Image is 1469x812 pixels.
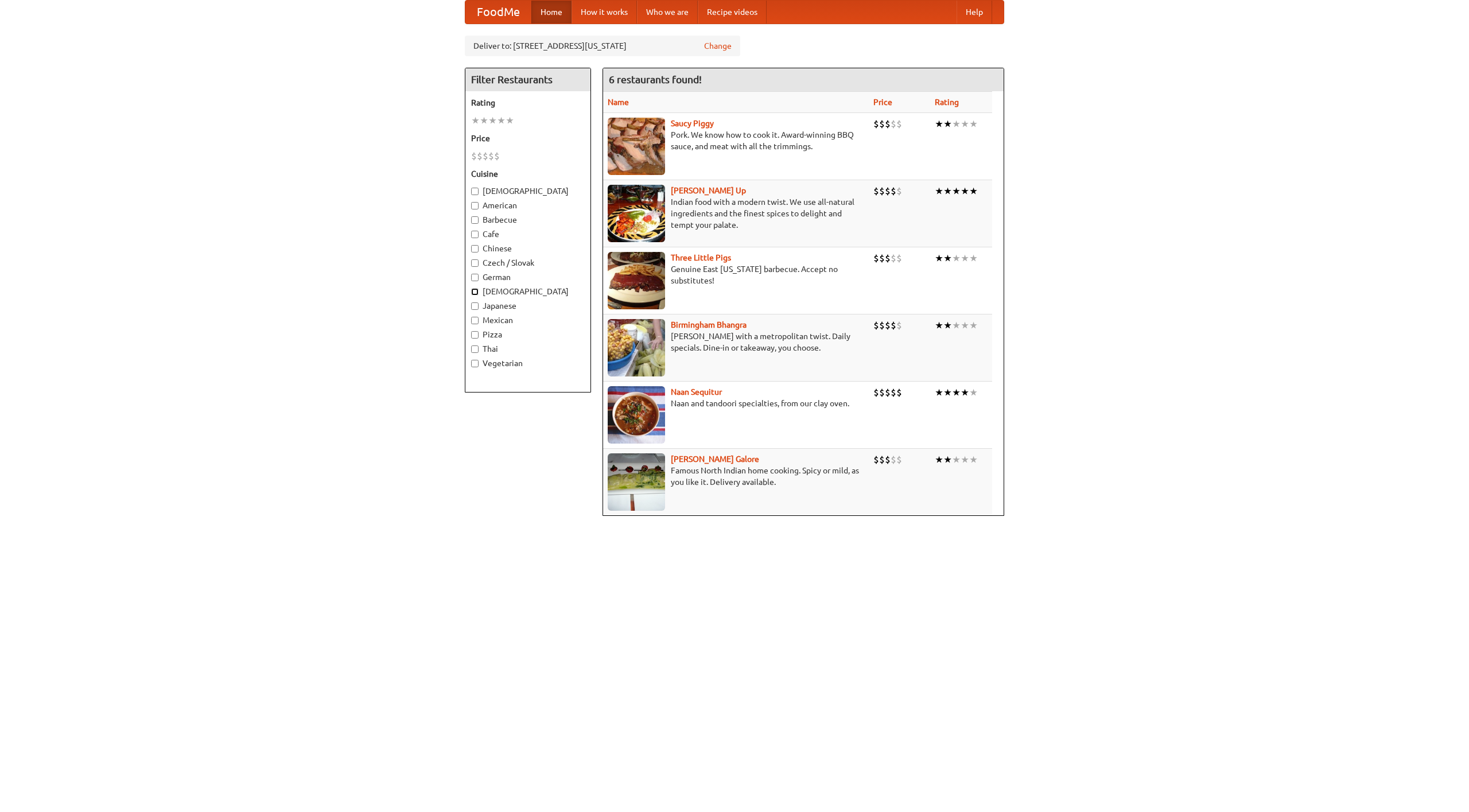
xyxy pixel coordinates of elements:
[969,386,978,399] li: ★
[637,1,698,24] a: Who we are
[471,228,585,240] label: Cafe
[671,320,747,329] a: Birmingham Bhangra
[935,98,959,107] a: Rating
[465,36,740,56] div: Deliver to: [STREET_ADDRESS][US_STATE]
[480,114,488,127] li: ★
[896,185,902,197] li: $
[961,319,969,332] li: ★
[465,68,590,91] h4: Filter Restaurants
[935,453,943,466] li: ★
[885,118,891,130] li: $
[608,331,864,353] p: [PERSON_NAME] with a metropolitan twist. Daily specials. Dine-in or takeaway, you choose.
[943,386,952,399] li: ★
[891,319,896,332] li: $
[952,453,961,466] li: ★
[885,252,891,265] li: $
[879,453,885,466] li: $
[671,387,722,397] b: Naan Sequitur
[935,386,943,399] li: ★
[608,319,665,376] img: bhangra.jpg
[969,118,978,130] li: ★
[671,186,746,195] a: [PERSON_NAME] Up
[471,114,480,127] li: ★
[879,386,885,399] li: $
[471,216,479,224] input: Barbecue
[471,271,585,283] label: German
[969,252,978,265] li: ★
[952,118,961,130] li: ★
[471,314,585,326] label: Mexican
[961,453,969,466] li: ★
[471,259,479,267] input: Czech / Slovak
[471,214,585,226] label: Barbecue
[935,185,943,197] li: ★
[704,40,732,52] a: Change
[873,118,879,130] li: $
[961,252,969,265] li: ★
[471,360,479,367] input: Vegetarian
[943,453,952,466] li: ★
[896,319,902,332] li: $
[608,453,665,511] img: currygalore.jpg
[698,1,767,24] a: Recipe videos
[471,358,585,369] label: Vegetarian
[471,288,479,296] input: [DEMOGRAPHIC_DATA]
[671,119,714,128] a: Saucy Piggy
[896,386,902,399] li: $
[471,331,479,339] input: Pizza
[879,185,885,197] li: $
[572,1,637,24] a: How it works
[471,345,479,353] input: Thai
[671,253,731,262] a: Three Little Pigs
[896,118,902,130] li: $
[885,185,891,197] li: $
[943,319,952,332] li: ★
[943,118,952,130] li: ★
[896,252,902,265] li: $
[891,118,896,130] li: $
[471,231,479,238] input: Cafe
[608,386,665,444] img: naansequitur.jpg
[952,319,961,332] li: ★
[608,196,864,231] p: Indian food with a modern twist. We use all-natural ingredients and the finest spices to delight ...
[885,386,891,399] li: $
[879,118,885,130] li: $
[885,453,891,466] li: $
[961,185,969,197] li: ★
[488,114,497,127] li: ★
[465,1,531,24] a: FoodMe
[961,118,969,130] li: ★
[608,398,864,409] p: Naan and tandoori specialties, from our clay oven.
[531,1,572,24] a: Home
[471,133,585,144] h5: Price
[935,118,943,130] li: ★
[961,386,969,399] li: ★
[873,453,879,466] li: $
[488,150,494,162] li: $
[873,386,879,399] li: $
[952,185,961,197] li: ★
[471,274,479,281] input: German
[969,319,978,332] li: ★
[671,454,759,464] a: [PERSON_NAME] Galore
[471,202,479,209] input: American
[873,185,879,197] li: $
[471,343,585,355] label: Thai
[952,386,961,399] li: ★
[471,302,479,310] input: Japanese
[957,1,992,24] a: Help
[891,386,896,399] li: $
[477,150,483,162] li: $
[608,252,665,309] img: littlepigs.jpg
[608,118,665,175] img: saucy.jpg
[873,98,892,107] a: Price
[969,453,978,466] li: ★
[935,252,943,265] li: ★
[471,150,477,162] li: $
[471,286,585,297] label: [DEMOGRAPHIC_DATA]
[885,319,891,332] li: $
